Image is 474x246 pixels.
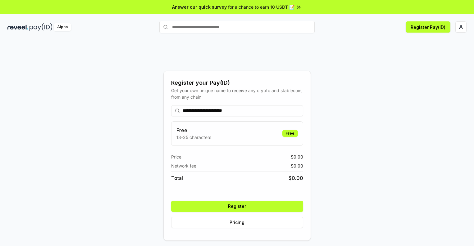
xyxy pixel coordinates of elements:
[291,154,303,160] span: $ 0.00
[7,23,28,31] img: reveel_dark
[291,163,303,169] span: $ 0.00
[171,154,181,160] span: Price
[282,130,298,137] div: Free
[171,163,196,169] span: Network fee
[171,174,183,182] span: Total
[171,87,303,100] div: Get your own unique name to receive any crypto and stablecoin, from any chain
[54,23,71,31] div: Alpha
[171,201,303,212] button: Register
[171,78,303,87] div: Register your Pay(ID)
[171,217,303,228] button: Pricing
[30,23,52,31] img: pay_id
[172,4,227,10] span: Answer our quick survey
[176,127,211,134] h3: Free
[228,4,294,10] span: for a chance to earn 10 USDT 📝
[289,174,303,182] span: $ 0.00
[406,21,450,33] button: Register Pay(ID)
[176,134,211,141] p: 13-25 characters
